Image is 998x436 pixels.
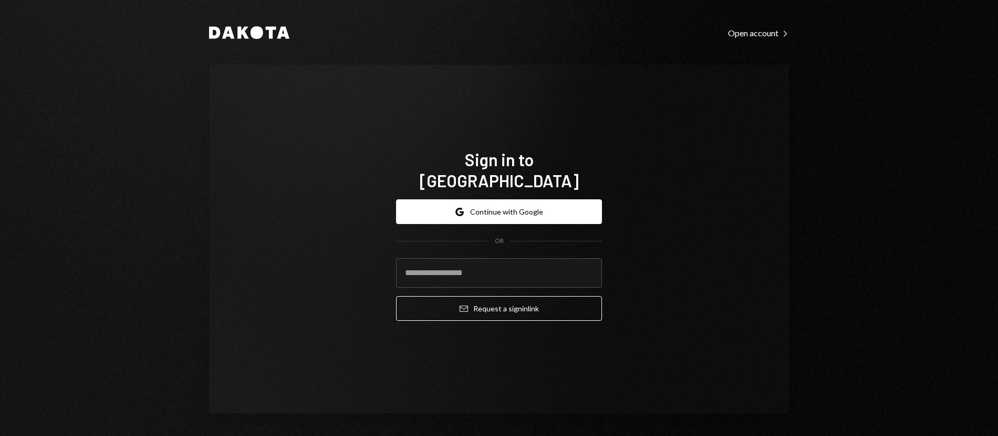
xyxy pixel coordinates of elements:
button: Continue with Google [396,199,602,224]
a: Open account [728,27,789,38]
button: Request a signinlink [396,296,602,321]
div: Open account [728,28,789,38]
h1: Sign in to [GEOGRAPHIC_DATA] [396,149,602,191]
div: OR [495,237,504,246]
